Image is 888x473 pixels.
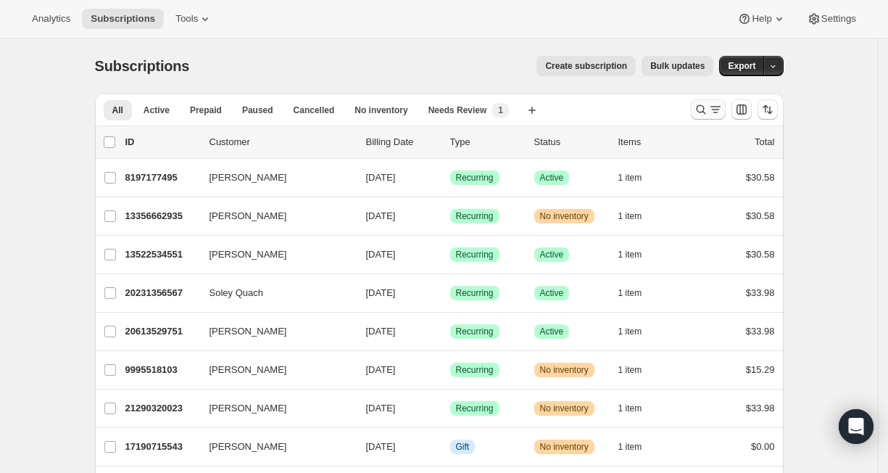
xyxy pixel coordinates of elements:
[125,168,775,188] div: 8197177495[PERSON_NAME][DATE]SuccessRecurringSuccessActive1 item$30.58
[23,9,79,29] button: Analytics
[618,249,642,260] span: 1 item
[746,326,775,337] span: $33.98
[82,9,164,29] button: Subscriptions
[125,321,775,342] div: 20613529751[PERSON_NAME][DATE]SuccessRecurringSuccessActive1 item$33.98
[201,166,346,189] button: [PERSON_NAME]
[366,135,439,149] p: Billing Date
[650,60,705,72] span: Bulk updates
[354,104,407,116] span: No inventory
[450,135,523,149] div: Type
[366,172,396,183] span: [DATE]
[540,172,564,184] span: Active
[536,56,636,76] button: Create subscription
[125,360,775,380] div: 9995518103[PERSON_NAME][DATE]SuccessRecurringWarningNo inventory1 item$15.29
[366,364,396,375] span: [DATE]
[456,364,494,376] span: Recurring
[798,9,865,29] button: Settings
[201,205,346,228] button: [PERSON_NAME]
[746,210,775,221] span: $30.58
[746,249,775,260] span: $30.58
[366,210,396,221] span: [DATE]
[209,324,287,339] span: [PERSON_NAME]
[190,104,222,116] span: Prepaid
[618,287,642,299] span: 1 item
[545,60,627,72] span: Create subscription
[366,249,396,260] span: [DATE]
[456,172,494,184] span: Recurring
[540,210,589,222] span: No inventory
[167,9,221,29] button: Tools
[839,409,874,444] div: Open Intercom Messenger
[618,172,642,184] span: 1 item
[618,360,658,380] button: 1 item
[618,321,658,342] button: 1 item
[618,326,642,337] span: 1 item
[209,247,287,262] span: [PERSON_NAME]
[125,247,198,262] p: 13522534551
[125,437,775,457] div: 17190715543[PERSON_NAME][DATE]InfoGiftWarningNo inventory1 item$0.00
[751,441,775,452] span: $0.00
[125,244,775,265] div: 13522534551[PERSON_NAME][DATE]SuccessRecurringSuccessActive1 item$30.58
[618,206,658,226] button: 1 item
[242,104,273,116] span: Paused
[209,135,354,149] p: Customer
[125,363,198,377] p: 9995518103
[731,99,752,120] button: Customize table column order and visibility
[456,210,494,222] span: Recurring
[618,244,658,265] button: 1 item
[746,287,775,298] span: $33.98
[618,364,642,376] span: 1 item
[618,283,658,303] button: 1 item
[125,324,198,339] p: 20613529751
[125,209,198,223] p: 13356662935
[125,286,198,300] p: 20231356567
[456,441,470,453] span: Gift
[201,397,346,420] button: [PERSON_NAME]
[752,13,771,25] span: Help
[428,104,487,116] span: Needs Review
[144,104,170,116] span: Active
[294,104,335,116] span: Cancelled
[456,249,494,260] span: Recurring
[456,287,494,299] span: Recurring
[366,403,396,414] span: [DATE]
[719,56,764,76] button: Export
[456,326,494,337] span: Recurring
[209,286,263,300] span: Soley Quach
[618,398,658,419] button: 1 item
[758,99,778,120] button: Sort the results
[209,440,287,454] span: [PERSON_NAME]
[366,287,396,298] span: [DATE]
[534,135,607,149] p: Status
[755,135,774,149] p: Total
[728,60,755,72] span: Export
[366,441,396,452] span: [DATE]
[746,403,775,414] span: $33.98
[125,440,198,454] p: 17190715543
[201,243,346,266] button: [PERSON_NAME]
[366,326,396,337] span: [DATE]
[618,168,658,188] button: 1 item
[520,100,544,120] button: Create new view
[125,283,775,303] div: 20231356567Soley Quach[DATE]SuccessRecurringSuccessActive1 item$33.98
[618,210,642,222] span: 1 item
[691,99,726,120] button: Search and filter results
[642,56,713,76] button: Bulk updates
[618,135,691,149] div: Items
[540,364,589,376] span: No inventory
[201,281,346,305] button: Soley Quach
[32,13,70,25] span: Analytics
[125,206,775,226] div: 13356662935[PERSON_NAME][DATE]SuccessRecurringWarningNo inventory1 item$30.58
[91,13,155,25] span: Subscriptions
[125,398,775,419] div: 21290320023[PERSON_NAME][DATE]SuccessRecurringWarningNo inventory1 item$33.98
[201,320,346,343] button: [PERSON_NAME]
[125,170,198,185] p: 8197177495
[540,441,589,453] span: No inventory
[540,249,564,260] span: Active
[209,209,287,223] span: [PERSON_NAME]
[125,135,775,149] div: IDCustomerBilling DateTypeStatusItemsTotal
[618,441,642,453] span: 1 item
[201,358,346,382] button: [PERSON_NAME]
[821,13,856,25] span: Settings
[201,435,346,458] button: [PERSON_NAME]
